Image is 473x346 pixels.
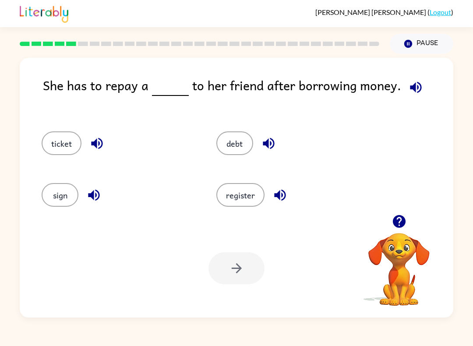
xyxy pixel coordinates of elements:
img: Literably [20,4,68,23]
button: sign [42,183,78,207]
div: She has to repay a to her friend after borrowing money. [43,75,453,114]
button: debt [216,131,253,155]
video: Your browser must support playing .mp4 files to use Literably. Please try using another browser. [355,219,443,307]
button: Pause [390,34,453,54]
button: ticket [42,131,81,155]
a: Logout [430,8,451,16]
span: [PERSON_NAME] [PERSON_NAME] [315,8,427,16]
div: ( ) [315,8,453,16]
button: register [216,183,265,207]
